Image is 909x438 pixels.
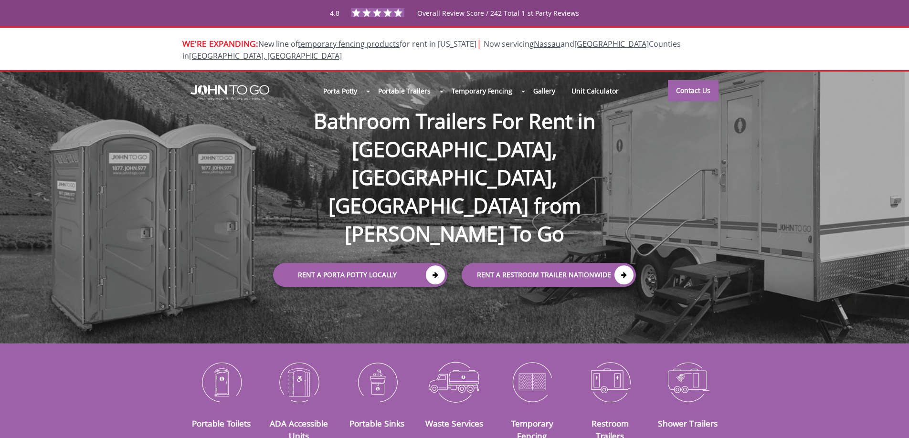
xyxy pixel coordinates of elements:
[349,417,404,429] a: Portable Sinks
[656,357,719,407] img: Shower-Trailers-icon_N.png
[574,39,649,49] a: [GEOGRAPHIC_DATA]
[462,263,636,287] a: rent a RESTROOM TRAILER Nationwide
[190,85,269,100] img: JOHN to go
[264,76,645,248] h1: Bathroom Trailers For Rent in [GEOGRAPHIC_DATA], [GEOGRAPHIC_DATA], [GEOGRAPHIC_DATA] from [PERSO...
[182,39,681,61] span: New line of for rent in [US_STATE]
[182,38,258,49] span: WE'RE EXPANDING:
[444,81,520,101] a: Temporary Fencing
[425,417,483,429] a: Waste Services
[190,357,253,407] img: Portable-Toilets-icon_N.png
[298,39,400,49] a: temporary fencing products
[267,357,331,407] img: ADA-Accessible-Units-icon_N.png
[578,357,642,407] img: Restroom-Trailers-icon_N.png
[273,263,447,287] a: Rent a Porta Potty Locally
[189,51,342,61] a: [GEOGRAPHIC_DATA], [GEOGRAPHIC_DATA]
[500,357,564,407] img: Temporary-Fencing-cion_N.png
[423,357,486,407] img: Waste-Services-icon_N.png
[668,80,719,101] a: Contact Us
[345,357,409,407] img: Portable-Sinks-icon_N.png
[563,81,627,101] a: Unit Calculator
[476,37,482,50] span: |
[534,39,560,49] a: Nassau
[315,81,365,101] a: Porta Potty
[525,81,563,101] a: Gallery
[182,39,681,61] span: Now servicing and Counties in
[370,81,438,101] a: Portable Trailers
[417,9,579,37] span: Overall Review Score / 242 Total 1-st Party Reviews
[330,9,339,18] span: 4.8
[658,417,718,429] a: Shower Trailers
[192,417,251,429] a: Portable Toilets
